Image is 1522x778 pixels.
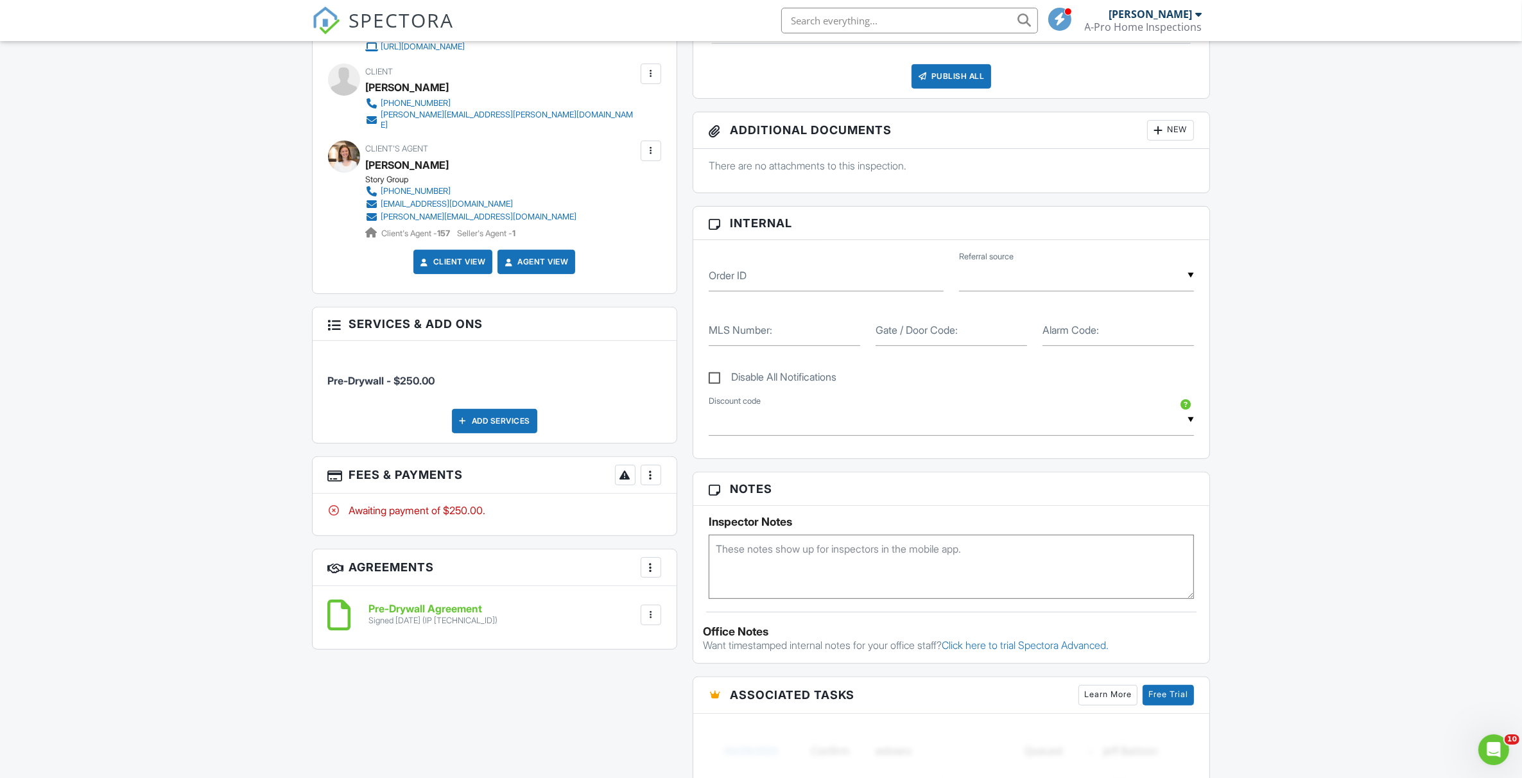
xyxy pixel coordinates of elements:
[452,409,537,433] div: Add Services
[703,625,1200,638] div: Office Notes
[693,112,1210,149] h3: Additional Documents
[709,159,1195,173] p: There are no attachments to this inspection.
[781,8,1038,33] input: Search everything...
[693,472,1210,506] h3: Notes
[709,371,836,387] label: Disable All Notifications
[369,603,498,615] h6: Pre-Drywall Agreement
[1147,120,1194,141] div: New
[730,686,854,704] span: Associated Tasks
[366,110,637,130] a: [PERSON_NAME][EMAIL_ADDRESS][PERSON_NAME][DOMAIN_NAME]
[366,155,449,175] a: [PERSON_NAME]
[312,17,454,44] a: SPECTORA
[876,315,1027,346] input: Gate / Door Code:
[381,212,577,222] div: [PERSON_NAME][EMAIL_ADDRESS][DOMAIN_NAME]
[959,251,1014,263] label: Referral source
[1109,8,1193,21] div: [PERSON_NAME]
[366,185,577,198] a: [PHONE_NUMBER]
[382,229,453,238] span: Client's Agent -
[328,350,661,398] li: Service: Pre-Drywall
[313,307,677,341] h3: Services & Add ons
[366,78,449,97] div: [PERSON_NAME]
[349,6,454,33] span: SPECTORA
[313,549,677,586] h3: Agreements
[366,198,577,211] a: [EMAIL_ADDRESS][DOMAIN_NAME]
[418,255,486,268] a: Client View
[1085,21,1202,33] div: A-Pro Home Inspections
[709,515,1195,528] h5: Inspector Notes
[381,98,451,108] div: [PHONE_NUMBER]
[709,315,860,346] input: MLS Number:
[1078,685,1137,705] a: Learn More
[1505,734,1519,745] span: 10
[381,186,451,196] div: [PHONE_NUMBER]
[502,255,568,268] a: Agent View
[366,97,637,110] a: [PHONE_NUMBER]
[693,207,1210,240] h3: Internal
[313,457,677,494] h3: Fees & Payments
[458,229,516,238] span: Seller's Agent -
[312,6,340,35] img: The Best Home Inspection Software - Spectora
[876,323,958,337] label: Gate / Door Code:
[438,229,451,238] strong: 157
[1478,734,1509,765] iframe: Intercom live chat
[942,639,1109,652] a: Click here to trial Spectora Advanced.
[1143,685,1194,705] a: Free Trial
[709,395,761,407] label: Discount code
[328,503,661,517] div: Awaiting payment of $250.00.
[912,64,992,89] div: Publish All
[366,67,393,76] span: Client
[381,110,637,130] div: [PERSON_NAME][EMAIL_ADDRESS][PERSON_NAME][DOMAIN_NAME]
[709,323,772,337] label: MLS Number:
[366,211,577,223] a: [PERSON_NAME][EMAIL_ADDRESS][DOMAIN_NAME]
[709,268,747,282] label: Order ID
[381,199,514,209] div: [EMAIL_ADDRESS][DOMAIN_NAME]
[513,229,516,238] strong: 1
[1042,323,1099,337] label: Alarm Code:
[366,175,587,185] div: Story Group
[366,144,429,153] span: Client's Agent
[369,603,498,626] a: Pre-Drywall Agreement Signed [DATE] (IP [TECHNICAL_ID])
[369,616,498,626] div: Signed [DATE] (IP [TECHNICAL_ID])
[328,374,435,387] span: Pre-Drywall - $250.00
[703,638,1200,652] p: Want timestamped internal notes for your office staff?
[1042,315,1194,346] input: Alarm Code:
